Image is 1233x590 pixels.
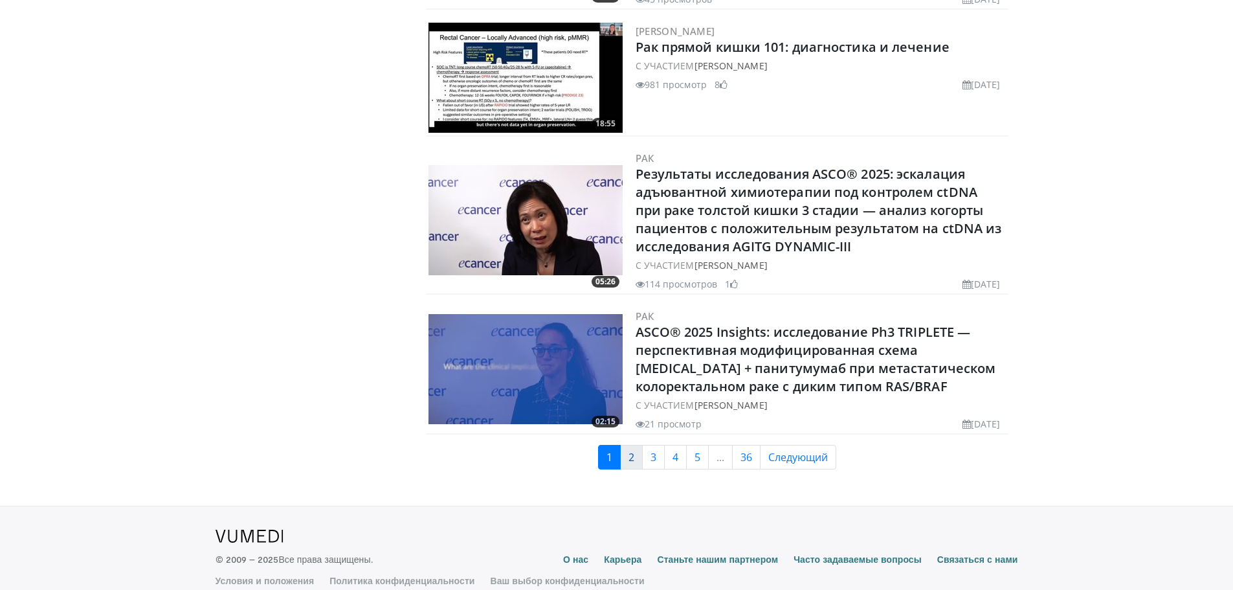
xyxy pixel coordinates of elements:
[694,450,700,464] font: 5
[636,323,996,395] a: ASCO® 2025 Insights: исследование Ph3 TRIPLETE — перспективная модифицированная схема [MEDICAL_DA...
[491,575,645,586] font: Ваш выбор конфиденциальности
[732,445,761,470] a: 36
[428,314,623,424] a: 02:15
[604,554,641,565] font: Карьера
[636,259,694,271] font: С УЧАСТИЕМ
[645,78,707,91] font: 981 просмотр
[329,575,474,586] font: Политика конфиденциальности
[428,23,623,133] img: f5d819c4-b4a6-4669-943d-399a0cb519e6.300x170_q85_crop-smart_upscale.jpg
[636,60,694,72] font: С УЧАСТИЕМ
[657,554,778,565] font: Станьте нашим партнером
[937,553,1018,569] a: Связаться с нами
[216,554,279,565] font: © 2009 – 2025
[598,445,621,470] a: 1
[694,259,768,271] a: [PERSON_NAME]
[937,554,1018,565] font: Связаться с нами
[672,450,678,464] font: 4
[794,553,922,569] a: Часто задаваемые вопросы
[216,575,315,586] font: Условия и положения
[760,445,836,470] a: Следующий
[636,165,1002,255] a: Результаты исследования ASCO® 2025: эскалация адъювантной химиотерапии под контролем ctDNA при ра...
[563,553,588,569] a: О нас
[645,278,717,290] font: 114 просмотров
[794,554,922,565] font: Часто задаваемые вопросы
[329,574,474,587] a: Политика конфиденциальности
[428,165,623,275] a: 05:26
[216,530,283,543] img: Логотип VuMedi
[595,276,616,287] font: 05:26
[740,450,752,464] font: 36
[768,450,828,464] font: Следующий
[642,445,665,470] a: 3
[636,399,694,411] font: С УЧАСТИЕМ
[636,25,715,38] a: [PERSON_NAME]
[604,553,641,569] a: Карьера
[636,152,654,165] a: рак
[664,445,687,470] a: 4
[595,118,616,129] font: 18:55
[725,278,730,290] font: 1
[595,416,616,427] font: 02:15
[645,418,702,430] font: 21 просмотр
[636,310,654,323] a: рак
[686,445,709,470] a: 5
[278,554,372,565] font: Все права защищены.
[216,574,315,587] a: Условия и положения
[428,314,623,424] img: b4e50782-f4a7-4e42-b6dd-01cc391768d7.300x170_q85_crop-smart_upscale.jpg
[563,554,588,565] font: О нас
[715,78,720,91] font: 8
[428,23,623,133] a: 18:55
[428,165,623,275] img: 67ffd67f-991c-4c26-b925-0f151c2743e7.300x170_q85_crop-smart_upscale.jpg
[657,553,778,569] a: Станьте нашим партнером
[606,450,612,464] font: 1
[971,78,1001,91] font: [DATE]
[694,399,768,411] a: [PERSON_NAME]
[491,574,645,587] a: Ваш выбор конфиденциальности
[650,450,656,464] font: 3
[628,450,634,464] font: 2
[636,38,950,56] a: Рак прямой кишки 101: диагностика и лечение
[620,445,643,470] a: 2
[694,60,768,72] a: [PERSON_NAME]
[971,418,1001,430] font: [DATE]
[426,445,1008,470] nav: Страницы результатов поиска
[971,278,1001,290] font: [DATE]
